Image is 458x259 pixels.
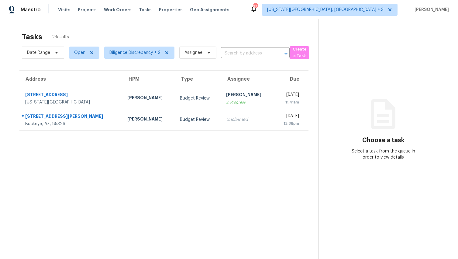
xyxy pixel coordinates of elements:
button: Create a Task [290,46,309,59]
input: Search by address [221,49,273,58]
div: Budget Review [180,117,216,123]
th: Address [19,71,122,88]
div: [STREET_ADDRESS] [25,92,118,99]
h2: Tasks [22,34,42,40]
span: Projects [78,7,97,13]
span: Maestro [21,7,41,13]
span: Assignee [184,50,202,56]
div: Budget Review [180,95,216,101]
span: Diligence Discrepancy + 2 [109,50,160,56]
div: 11:41am [278,99,299,105]
button: Open [282,49,290,58]
div: Buckeye, AZ, 85326 [25,121,118,127]
div: [PERSON_NAME] [226,92,269,99]
span: Visits [58,7,71,13]
div: 32 [253,4,257,10]
div: 12:36pm [278,121,299,127]
div: [PERSON_NAME] [127,95,170,102]
span: Geo Assignments [190,7,229,13]
div: [US_STATE][GEOGRAPHIC_DATA] [25,99,118,105]
div: Select a task from the queue in order to view details [351,148,416,160]
span: [US_STATE][GEOGRAPHIC_DATA], [GEOGRAPHIC_DATA] + 3 [267,7,384,13]
span: Date Range [27,50,50,56]
h3: Choose a task [362,137,405,143]
div: Unclaimed [226,117,269,123]
span: Create a Task [293,46,306,60]
th: Assignee [221,71,274,88]
div: In Progress [226,99,269,105]
div: [PERSON_NAME] [127,116,170,124]
span: 2 Results [52,34,69,40]
span: Open [74,50,85,56]
span: Properties [159,7,183,13]
span: [PERSON_NAME] [412,7,449,13]
div: [STREET_ADDRESS][PERSON_NAME] [25,113,118,121]
th: Type [175,71,221,88]
span: Work Orders [104,7,132,13]
th: Due [274,71,308,88]
th: HPM [122,71,175,88]
div: [DATE] [278,92,299,99]
div: [DATE] [278,113,299,121]
span: Tasks [139,8,152,12]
